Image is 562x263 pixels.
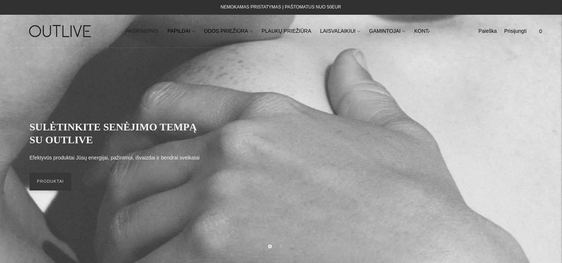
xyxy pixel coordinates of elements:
a: ODOS PRIEŽIŪRA [204,23,253,39]
a: LAISVALAIKIUI [320,23,360,39]
a: GAMINTOJAI [369,23,405,39]
span: 0 [535,26,546,36]
h2: SULĖTINKITE SENĖJIMO TEMPĄ SU OUTLIVE [30,120,207,146]
button: Move carousel to slide 2 [279,244,283,248]
a: PAGRINDINIS [125,23,159,39]
button: Move carousel to slide 3 [290,244,294,248]
button: Move carousel to slide 1 [268,245,272,248]
img: OUTLIVE [15,18,107,44]
a: PLAUKŲ PRIEŽIŪRA [261,23,311,39]
a: PAPILDAI [167,23,195,39]
div: NEMOKAMAS PRISTATYMAS Į PAŠTOMATUS NUO 50EUR [221,3,341,12]
a: 0 [534,23,547,39]
a: Prisijungti [504,23,527,39]
p: Efektyvūs produktai Jūsų energijai, pažinimui, išvaizdai ir bendrai sveikatai [30,154,200,162]
a: KONTAKTAI [414,23,443,39]
a: PRODUKTAI [30,173,71,190]
a: Paieška [478,23,497,39]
